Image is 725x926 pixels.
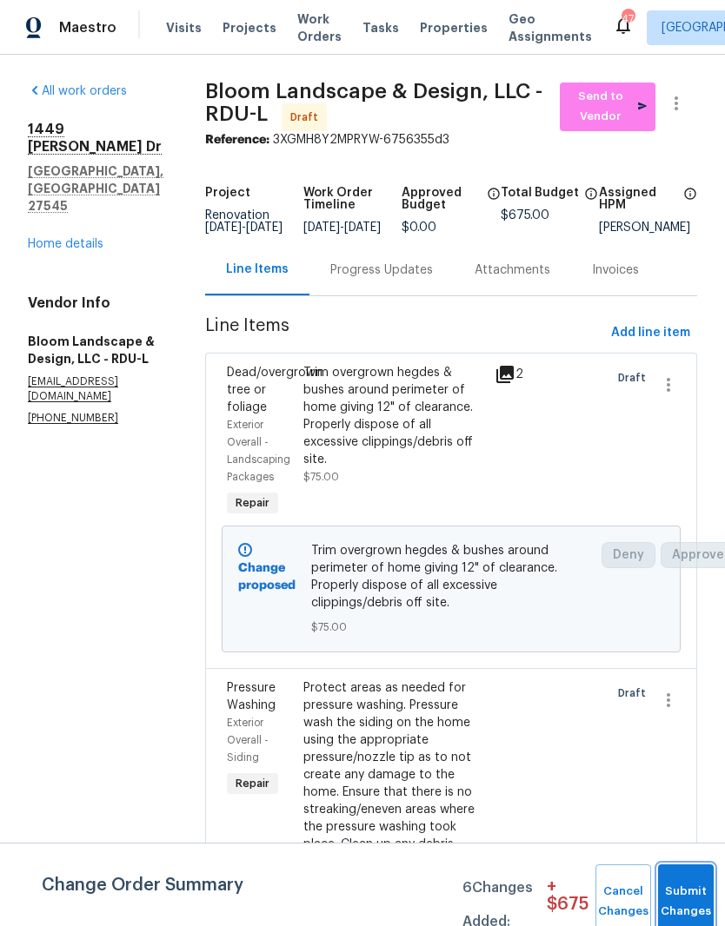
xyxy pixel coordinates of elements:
span: Projects [223,19,276,36]
h5: Project [205,187,250,199]
b: Change proposed [238,562,296,592]
h5: Bloom Landscape & Design, LLC - RDU-L [28,333,163,367]
span: Trim overgrown hegdes & bushes around perimeter of home giving 12" of clearance. Properly dispose... [311,542,592,612]
span: Geo Assignments [509,10,592,45]
span: $675.00 [501,209,549,222]
h5: Approved Budget [402,187,481,211]
span: Work Orders [297,10,342,45]
span: $75.00 [311,618,592,636]
span: - [205,222,283,234]
div: 47 [622,10,634,28]
span: Bloom Landscape & Design, LLC - RDU-L [205,81,542,124]
span: - [303,222,381,234]
span: Visits [166,19,202,36]
span: Send to Vendor [569,87,647,127]
span: Maestro [59,19,116,36]
span: Add line item [611,322,690,344]
span: Renovation [205,209,283,234]
span: Repair [229,494,276,512]
div: Progress Updates [330,261,433,279]
span: [DATE] [246,222,283,234]
a: Home details [28,238,103,250]
span: Draft [290,109,325,126]
div: Protect areas as needed for pressure washing. Pressure wash the siding on the home using the appr... [303,679,484,888]
span: [DATE] [303,222,340,234]
span: Properties [420,19,488,36]
div: Trim overgrown hegdes & bushes around perimeter of home giving 12" of clearance. Properly dispose... [303,364,484,468]
div: Line Items [226,261,289,278]
span: Line Items [205,317,604,349]
span: Pressure Washing [227,682,276,711]
span: Exterior Overall - Landscaping Packages [227,420,290,482]
span: Dead/overgrown tree or foliage [227,367,323,413]
button: Add line item [604,317,697,349]
span: The total cost of line items that have been approved by both Opendoor and the Trade Partner. This... [487,187,501,222]
div: Invoices [592,261,639,279]
span: The total cost of line items that have been proposed by Opendoor. This sum includes line items th... [584,187,598,209]
span: [DATE] [344,222,381,234]
span: The hpm assigned to this work order. [683,187,697,222]
h4: Vendor Info [28,294,163,312]
span: [DATE] [205,222,242,234]
span: Exterior Overall - Siding [227,718,269,763]
span: Draft [618,685,653,702]
span: Repair [229,775,276,792]
span: Draft [618,369,653,387]
button: Send to Vendor [560,83,655,131]
span: $75.00 [303,472,339,482]
span: Tasks [362,22,399,34]
h5: Work Order Timeline [303,187,402,211]
span: $0.00 [402,222,436,234]
h5: Total Budget [501,187,579,199]
span: Submit Changes [667,882,705,922]
div: 2 [495,364,522,385]
a: All work orders [28,85,127,97]
span: Cancel Changes [604,882,642,922]
div: Attachments [475,261,550,279]
b: Reference: [205,134,269,146]
div: 3XGMH8Y2MPRYW-6756355d3 [205,131,697,149]
h5: Assigned HPM [599,187,678,211]
div: [PERSON_NAME] [599,222,697,234]
button: Deny [602,542,655,568]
